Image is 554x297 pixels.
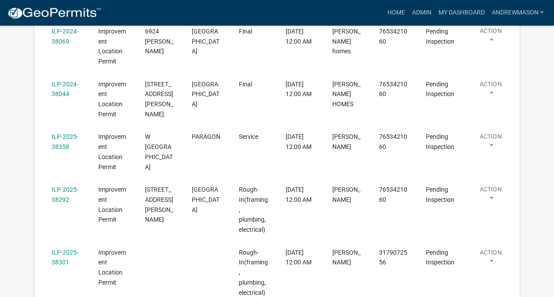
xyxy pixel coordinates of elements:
[52,249,78,266] a: ILP-2025-38301
[238,133,258,140] span: Service
[98,28,126,65] span: Improvement Location Permit
[379,133,407,150] span: 7653421060
[435,4,488,21] a: My Dashboard
[332,81,361,108] span: RYAN HOMES
[98,249,126,286] span: Improvement Location Permit
[383,4,408,21] a: Home
[426,249,454,266] span: Pending Inspection
[52,81,78,98] a: ILP-2024-38044
[426,186,454,203] span: Pending Inspection
[472,248,509,270] button: Action
[472,26,509,48] button: Action
[286,133,312,150] span: 08/12/2025, 12:00 AM
[472,79,509,101] button: Action
[145,133,173,170] span: W BASELINE RD
[379,81,407,98] span: 7653421060
[332,186,361,203] span: Thomas Hall
[192,28,219,55] span: MARTINSVILLE
[192,133,220,140] span: PARAGON
[379,186,407,203] span: 7653421060
[332,133,361,150] span: Michelle Bell
[238,81,252,88] span: Final
[379,249,407,266] span: 3179072556
[145,81,173,118] span: 3478 N TIMBERLAKE DR
[52,186,78,203] a: ILP-2025-38292
[238,28,252,35] span: Final
[286,28,312,45] span: 08/12/2025, 12:00 AM
[98,186,126,223] span: Improvement Location Permit
[426,133,454,150] span: Pending Inspection
[472,132,509,154] button: Action
[238,186,268,233] span: Rough-In(framing, plumbing,electrical)
[379,28,407,45] span: 7653421060
[145,186,173,223] span: 3970 N BRADFORD RD
[286,249,312,266] span: 08/12/2025, 12:00 AM
[145,28,173,55] span: 6924 PINTO PL
[472,185,509,207] button: Action
[192,81,219,108] span: MARTINSVILLE
[286,186,312,203] span: 08/12/2025, 12:00 AM
[332,28,361,55] span: everett homes
[426,81,454,98] span: Pending Inspection
[98,81,126,118] span: Improvement Location Permit
[52,28,78,45] a: ILP-2024-38069
[192,186,219,213] span: MARTINSVILLE
[52,133,78,150] a: ILP-2025-38358
[286,81,312,98] span: 08/12/2025, 12:00 AM
[238,249,268,296] span: Rough-In(framing, plumbing,electrical)
[98,133,126,170] span: Improvement Location Permit
[426,28,454,45] span: Pending Inspection
[332,249,361,266] span: Scott Pierce
[488,4,547,21] a: AndrewMason
[408,4,435,21] a: Admin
